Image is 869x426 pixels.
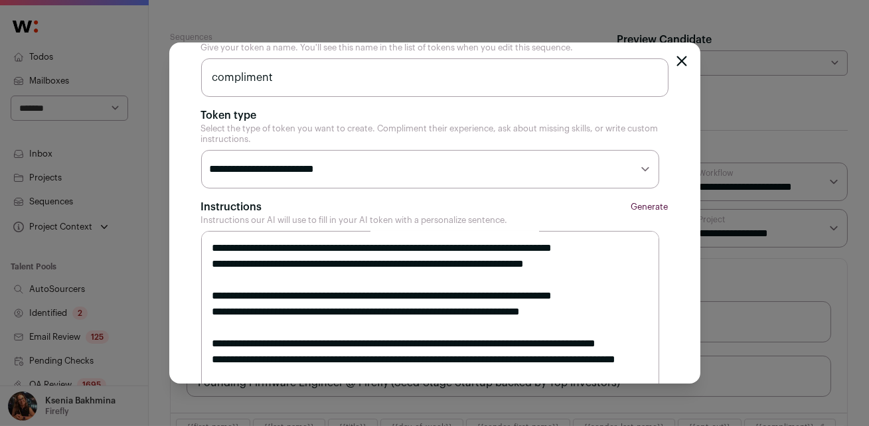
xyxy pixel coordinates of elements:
input: eg. compliment_startup_experience [201,58,669,97]
p: Select the type of token you want to create. Compliment their experience, ask about missing skill... [201,123,669,145]
p: Instructions our AI will use to fill in your AI token with a personalize sentence. [201,215,669,226]
button: Close modal [676,56,687,66]
label: Token type [201,107,257,123]
p: Give your token a name. You'll see this name in the list of tokens when you edit this sequence. [201,42,669,53]
button: Generate [631,202,669,212]
label: Instructions [201,199,262,215]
